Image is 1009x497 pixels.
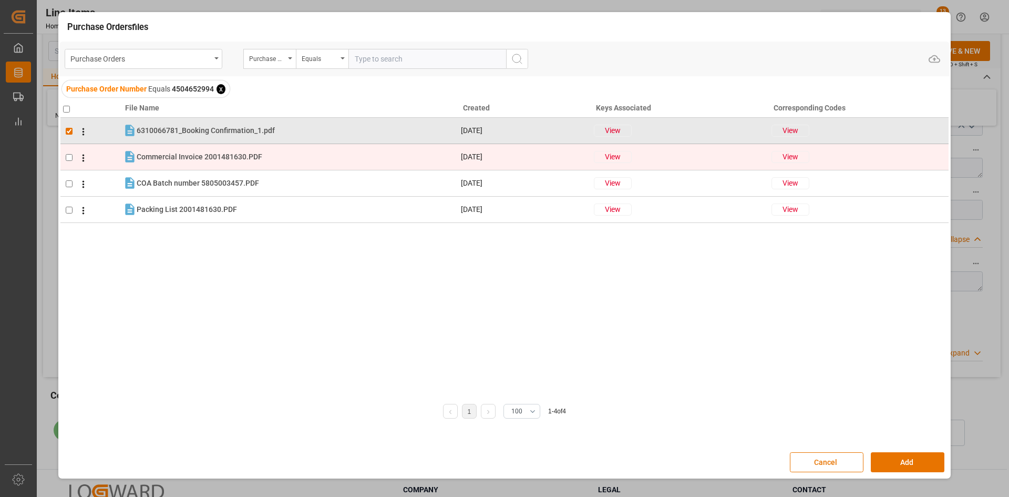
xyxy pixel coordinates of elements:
[594,177,632,189] button: View
[771,125,809,137] button: View
[137,126,275,135] span: 6310066781_Booking Confirmation_1.pdf
[771,177,809,189] button: View
[594,204,632,216] button: View
[70,52,211,65] div: Purchase Orders
[594,125,632,137] button: View
[596,103,771,114] h4: Keys Associated
[790,452,863,472] button: Cancel
[462,404,477,419] li: 1
[460,144,593,170] td: [DATE]
[137,179,259,187] span: COA Batch number 5805003457.PDF
[348,49,506,69] input: Type to search
[125,103,460,114] h4: File Name
[443,404,458,419] li: Previous Page
[460,118,593,144] td: [DATE]
[137,153,262,161] span: Commercial Invoice 2001481630.PDF
[296,49,348,69] button: open menu
[302,52,337,64] div: Equals
[137,205,237,214] span: Packing List 2001481630.PDF
[771,204,809,216] button: View
[460,197,593,223] td: [DATE]
[468,408,471,415] a: 1
[548,407,566,416] div: 1 - 4 of 4
[217,84,225,94] span: x
[66,85,147,93] span: Purchase Order Number
[148,85,170,93] span: Equals
[771,151,809,163] button: View
[481,404,496,419] li: Next Page
[172,85,214,93] span: 4504652994
[871,452,944,472] button: Add
[243,49,296,69] button: open menu
[774,103,949,114] h4: Corresponding Codes
[65,49,222,69] button: open menu
[249,52,285,64] div: Purchase Order Number
[67,21,942,34] h3: Purchase Orders files
[503,404,540,419] button: open menu
[460,170,593,197] td: [DATE]
[463,103,593,114] h4: Created
[511,407,522,416] span: 100
[506,49,528,69] button: search button
[594,151,632,163] button: View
